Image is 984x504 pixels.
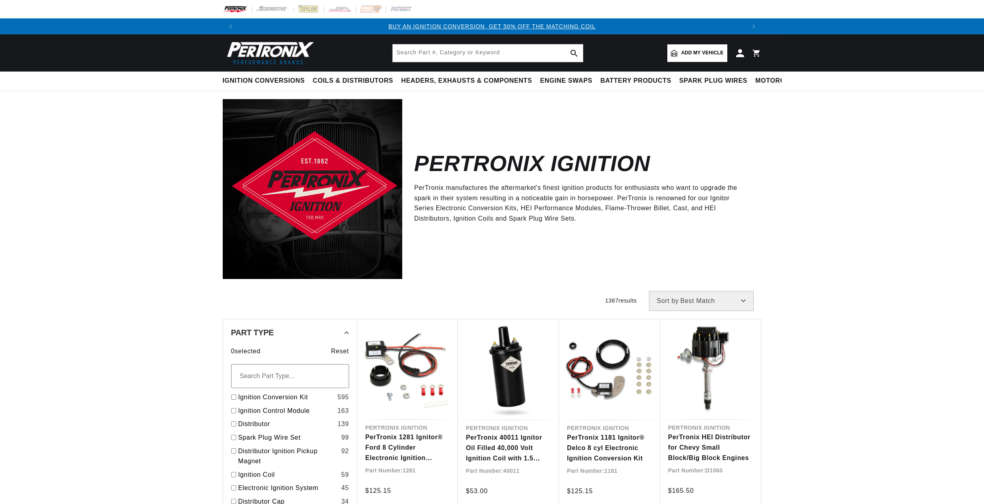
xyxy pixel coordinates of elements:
span: 0 selected [231,346,261,357]
a: PerTronix 1281 Ignitor® Ford 8 Cylinder Electronic Ignition Conversion Kit [365,432,450,463]
div: 45 [341,483,349,493]
div: 92 [341,446,349,456]
slideshow-component: Translation missing: en.sections.announcements.announcement_bar [203,18,782,34]
button: Translation missing: en.sections.announcements.next_announcement [746,18,762,34]
span: Ignition Conversions [223,77,305,85]
a: PerTronix 1181 Ignitor® Delco 8 cyl Electronic Ignition Conversion Kit [567,432,652,463]
span: Motorcycle [755,77,803,85]
summary: Battery Products [597,72,675,90]
h2: Pertronix Ignition [414,154,650,173]
span: Engine Swaps [540,77,593,85]
input: Search Part #, Category or Keyword [393,44,583,62]
a: BUY AN IGNITION CONVERSION, GET 50% OFF THE MATCHING COIL [388,23,595,30]
a: Ignition Coil [238,470,338,480]
input: Search Part Type... [231,364,349,388]
span: Reset [331,346,349,357]
p: PerTronix manufactures the aftermarket's finest ignition products for enthusiasts who want to upg... [414,183,750,223]
button: search button [565,44,583,62]
div: Announcement [239,22,746,31]
span: Battery Products [601,77,671,85]
div: 59 [341,470,349,480]
select: Sort by [649,291,754,311]
span: 1367 results [605,297,637,304]
span: Coils & Distributors [313,77,393,85]
a: Ignition Conversion Kit [238,392,334,402]
div: 595 [337,392,349,402]
button: Translation missing: en.sections.announcements.previous_announcement [223,18,239,34]
summary: Engine Swaps [536,72,597,90]
a: PerTronix HEI Distributor for Chevy Small Block/Big Block Engines [668,432,753,463]
span: Headers, Exhausts & Components [401,77,532,85]
summary: Spark Plug Wires [675,72,751,90]
div: 139 [337,419,349,429]
div: 99 [341,432,349,443]
img: Pertronix [223,39,315,67]
a: Electronic Ignition System [238,483,338,493]
span: Add my vehicle [681,49,724,57]
a: PerTronix 40011 Ignitor Oil Filled 40,000 Volt Ignition Coil with 1.5 Ohms Resistance in Black [466,432,551,463]
a: Distributor [238,419,334,429]
summary: Ignition Conversions [223,72,309,90]
a: Distributor Ignition Pickup Magnet [238,446,338,466]
summary: Headers, Exhausts & Components [397,72,536,90]
summary: Coils & Distributors [309,72,397,90]
summary: Motorcycle [751,72,807,90]
span: Sort by [657,298,679,304]
a: Add my vehicle [667,44,727,62]
span: Part Type [231,329,274,337]
div: 1 of 3 [239,22,746,31]
a: Ignition Control Module [238,406,334,416]
span: Spark Plug Wires [679,77,747,85]
img: Pertronix Ignition [223,99,402,279]
div: 163 [337,406,349,416]
a: Spark Plug Wire Set [238,432,338,443]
